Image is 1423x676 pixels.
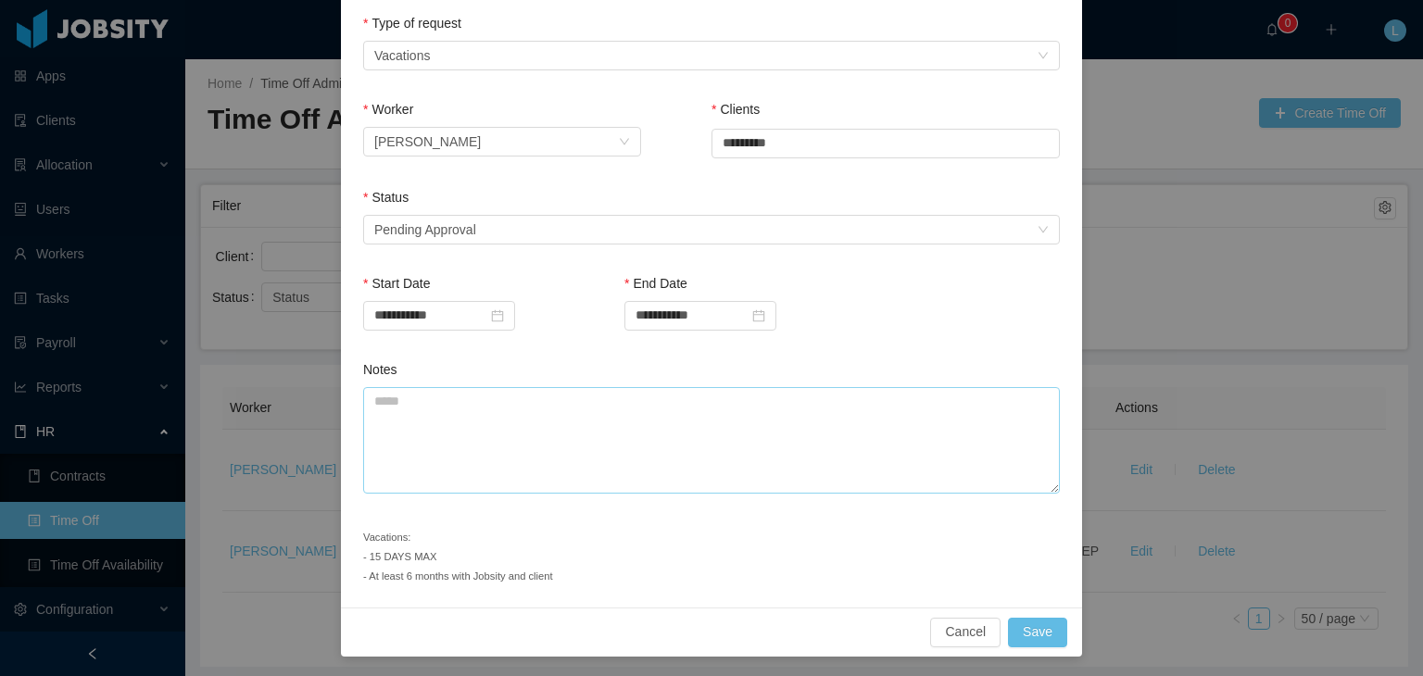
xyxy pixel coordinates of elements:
[363,387,1060,494] textarea: Notes
[363,362,397,377] label: Notes
[374,128,481,156] div: Joeumar Souza
[624,276,687,291] label: End Date
[363,102,413,117] label: Worker
[1008,618,1067,647] button: Save
[363,190,409,205] label: Status
[363,532,553,582] small: Vacations: - 15 DAYS MAX - At least 6 months with Jobsity and client
[711,102,760,117] label: Clients
[374,216,476,244] div: Pending Approval
[491,309,504,322] i: icon: calendar
[752,309,765,322] i: icon: calendar
[930,618,1001,647] button: Cancel
[363,16,461,31] label: Type of request
[374,42,430,69] div: Vacations
[363,276,430,291] label: Start Date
